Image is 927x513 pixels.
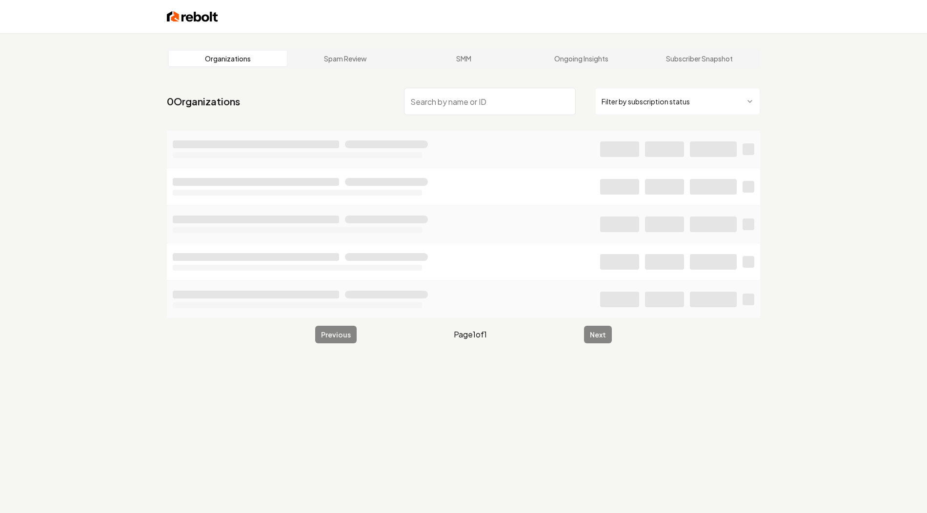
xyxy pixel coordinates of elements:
[454,329,487,340] span: Page 1 of 1
[167,95,240,108] a: 0Organizations
[287,51,405,66] a: Spam Review
[404,88,576,115] input: Search by name or ID
[523,51,641,66] a: Ongoing Insights
[169,51,287,66] a: Organizations
[167,10,218,23] img: Rebolt Logo
[404,51,523,66] a: SMM
[640,51,758,66] a: Subscriber Snapshot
